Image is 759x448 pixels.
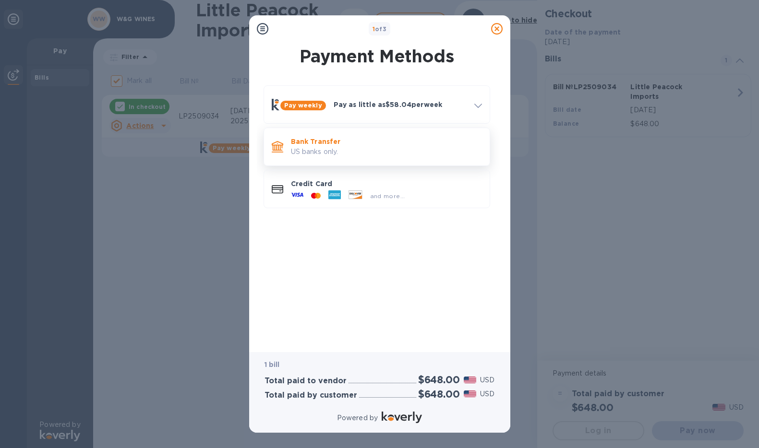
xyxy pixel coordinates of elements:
p: Powered by [337,413,378,423]
p: US banks only. [291,147,482,157]
p: USD [480,389,494,399]
h3: Total paid by customer [265,391,357,400]
p: Bank Transfer [291,137,482,146]
b: Pay weekly [284,102,322,109]
h2: $648.00 [418,388,460,400]
img: USD [464,377,477,383]
span: 1 [373,25,375,33]
img: Logo [382,412,422,423]
span: and more... [370,192,405,200]
h2: $648.00 [418,374,460,386]
h1: Payment Methods [262,46,492,66]
p: Credit Card [291,179,482,189]
b: 1 bill [265,361,280,368]
p: Pay as little as $58.04 per week [334,100,467,109]
h3: Total paid to vendor [265,377,347,386]
p: USD [480,375,494,385]
b: of 3 [373,25,387,33]
img: USD [464,390,477,397]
